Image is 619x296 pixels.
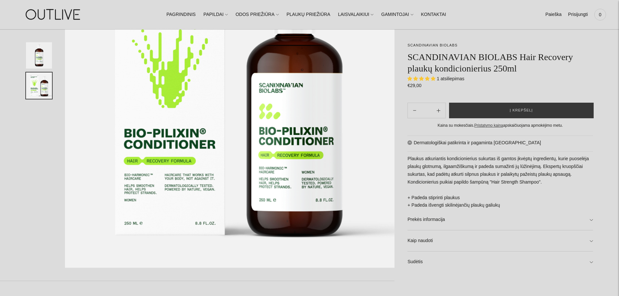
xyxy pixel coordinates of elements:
[510,107,533,114] span: Į krepšelį
[236,7,279,22] a: ODOS PRIEŽIŪRA
[407,43,458,47] a: SCANDINAVIAN BIOLABS
[545,7,561,22] a: Paieška
[474,123,503,128] a: Pristatymo kaina
[421,106,431,115] input: Product quantity
[203,7,228,22] a: PAPILDAI
[449,103,594,118] button: Į krepšelį
[596,10,605,19] span: 0
[26,72,52,99] button: Translation missing: en.general.accessibility.image_thumbail
[407,122,593,129] div: Kaina su mokesčiais. apskaičiuojama apmokėjimo metu.
[26,42,52,69] button: Translation missing: en.general.accessibility.image_thumbail
[166,7,196,22] a: PAGRINDINIS
[407,76,437,81] span: 5.00 stars
[407,135,593,272] div: Dermatologiškai patikrinta ir pagaminta [GEOGRAPHIC_DATA] Plaukus atkuriantis kondicionierius suk...
[432,103,445,118] button: Subtract product quantity
[407,83,421,88] span: €29,00
[407,209,593,230] a: Prekės informacija
[421,7,446,22] a: KONTAKTAI
[407,230,593,251] a: Kaip naudoti
[568,7,588,22] a: Prisijungti
[437,76,464,81] span: 1 atsiliepimas
[381,7,413,22] a: GAMINTOJAI
[407,251,593,272] a: Sudėtis
[338,7,373,22] a: LAISVALAIKIUI
[13,3,94,26] img: OUTLIVE
[594,7,606,22] a: 0
[287,7,330,22] a: PLAUKŲ PRIEŽIŪRA
[408,103,421,118] button: Add product quantity
[407,51,593,74] h1: SCANDINAVIAN BIOLABS Hair Recovery plaukų kondicionierius 250ml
